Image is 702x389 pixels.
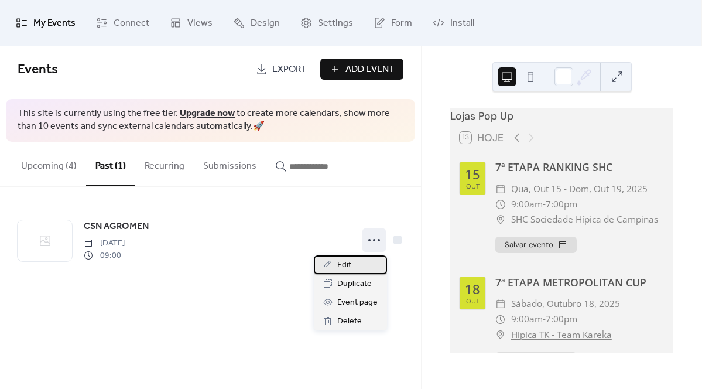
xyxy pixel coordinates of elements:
[365,5,421,41] a: Form
[511,182,648,197] span: qua, out 15 - dom, out 19, 2025
[337,296,378,310] span: Event page
[135,142,194,185] button: Recurring
[424,5,483,41] a: Install
[251,14,280,33] span: Design
[114,14,149,33] span: Connect
[272,63,307,77] span: Export
[84,237,125,250] span: [DATE]
[337,315,362,329] span: Delete
[465,282,480,295] div: 18
[546,312,577,327] span: 7:00pm
[187,14,213,33] span: Views
[511,296,620,312] span: sábado, outubro 18, 2025
[180,104,235,122] a: Upgrade now
[86,142,135,186] button: Past (1)
[546,197,577,212] span: 7:00pm
[466,298,480,304] div: out
[318,14,353,33] span: Settings
[495,182,506,197] div: ​
[495,237,577,253] button: Salvar evento
[511,197,543,212] span: 9:00am
[224,5,289,41] a: Design
[495,275,664,290] div: 7ª ETAPA METROPOLITAN CUP
[194,142,266,185] button: Submissions
[33,14,76,33] span: My Events
[543,197,546,212] span: -
[84,219,149,234] a: CSN AGROMEN
[18,57,58,83] span: Events
[18,107,403,134] span: This site is currently using the free tier. to create more calendars, show more than 10 events an...
[495,212,506,227] div: ​
[465,168,480,180] div: 15
[161,5,221,41] a: Views
[391,14,412,33] span: Form
[450,108,673,124] div: Lojas Pop Up
[495,327,506,343] div: ​
[511,312,543,327] span: 9:00am
[495,197,506,212] div: ​
[247,59,316,80] a: Export
[12,142,86,185] button: Upcoming (4)
[495,159,664,175] div: 7ª ETAPA RANKING SHC
[511,327,612,343] a: Hípica TK - Team Kareka
[495,312,506,327] div: ​
[337,258,351,272] span: Edit
[87,5,158,41] a: Connect
[450,14,474,33] span: Install
[466,183,480,189] div: out
[337,277,372,291] span: Duplicate
[495,296,506,312] div: ​
[511,212,658,227] a: SHC Sociedade Hípica de Campinas
[543,312,546,327] span: -
[345,63,395,77] span: Add Event
[320,59,403,80] button: Add Event
[7,5,84,41] a: My Events
[84,250,125,262] span: 09:00
[292,5,362,41] a: Settings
